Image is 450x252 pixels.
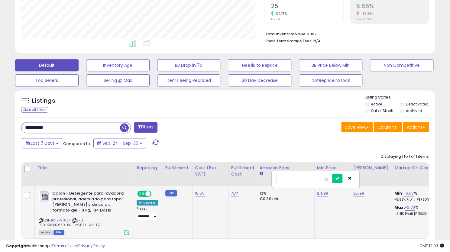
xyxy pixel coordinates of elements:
[406,102,429,107] label: Deactivated
[260,165,312,171] div: Amazon Fees
[419,243,444,249] span: 2025-10-8 12:03 GMT
[341,122,373,132] button: Save View
[52,191,126,215] b: Colon - Detergente para lavadora profesional, adecuado para ropa [PERSON_NAME] y de color, format...
[317,165,348,171] div: Min Price
[394,191,445,202] div: %
[165,165,190,171] div: Fulfillment
[394,190,403,196] b: Min:
[39,191,51,203] img: 41arezj01ML._SL40_.jpg
[195,165,226,177] div: Cost (Exc. VAT)
[151,191,160,196] span: OFF
[394,205,445,216] div: %
[52,243,77,249] a: Terms of Use
[317,190,328,196] a: 24.99
[377,124,397,130] span: Columns
[86,74,150,86] button: Selling @ Max
[353,190,364,196] a: 25.99
[265,31,306,37] b: Total Inventory Value:
[265,38,312,44] b: Short Term Storage Fees:
[271,18,280,21] small: Prev: 9
[394,205,405,210] b: Max:
[365,95,435,100] p: Listing States:
[51,218,71,223] a: B01BMCT1ZY
[32,97,55,105] h5: Listings
[356,18,372,21] small: Prev: 10.79%
[313,38,320,44] span: N/A
[260,196,310,202] div: €0.30 min
[157,74,221,86] button: Items Being Repriced
[374,122,402,132] button: Columns
[359,11,374,16] small: -19.83%
[86,59,150,71] button: Inventory Age
[165,190,177,196] small: FBM
[260,171,263,176] small: Amazon Fees.
[260,191,310,196] div: 13%
[39,218,102,227] span: | SKU: PR0005447630_B01BMCT1ZY_0N_FCE
[371,102,382,107] label: Active
[22,138,62,148] button: Last 7 Days
[93,138,146,148] button: Sep-24 - Sep-30
[394,165,447,171] div: Markup on Cost
[31,140,55,146] span: Last 7 Days
[6,243,28,249] strong: Copyright
[356,3,429,11] h2: 8.65%
[137,207,158,220] div: Preset:
[392,162,449,186] th: The percentage added to the cost of goods (COGS) that forms the calculator for Min & Max prices.
[21,107,48,113] div: Clear All Filters
[137,200,158,205] div: Win BuyBox
[394,212,445,216] p: -2.41% Profit [PERSON_NAME]
[102,140,138,146] span: Sep-24 - Sep-30
[274,11,287,16] small: 177.78%
[157,59,221,71] button: BB Drop in 7d
[15,74,79,86] button: Top Sellers
[137,165,160,171] div: Repricing
[231,165,254,177] div: Fulfillment Cost
[370,59,433,71] button: Non Competitive
[231,190,238,196] a: N/A
[394,198,445,202] p: -5.86% Profit [PERSON_NAME]
[228,59,291,71] button: Needs to Reprice
[15,59,79,71] button: Default
[403,190,414,196] a: -6.53
[134,122,157,133] button: Filters
[63,141,91,147] span: Compared to:
[405,205,415,211] a: -2.79
[299,59,362,71] button: BB Price Below Min
[228,74,291,86] button: 30 Day Decrease
[53,230,64,235] span: FBM
[299,74,362,86] button: NotRepriceInStock
[265,30,424,37] li: €167
[37,165,131,171] div: Title
[381,154,429,160] div: Displaying 1 to 1 of 1 items
[371,108,393,113] label: Out of Stock
[6,243,105,249] div: seller snap | |
[195,190,205,196] a: 18.55
[78,243,105,249] a: Privacy Policy
[39,230,53,235] span: All listings currently available for purchase on Amazon
[403,122,429,132] button: Actions
[353,165,389,171] div: [PERSON_NAME]
[39,191,129,234] div: ASIN:
[138,191,145,196] span: ON
[271,3,343,11] h2: 25
[406,108,422,113] label: Archived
